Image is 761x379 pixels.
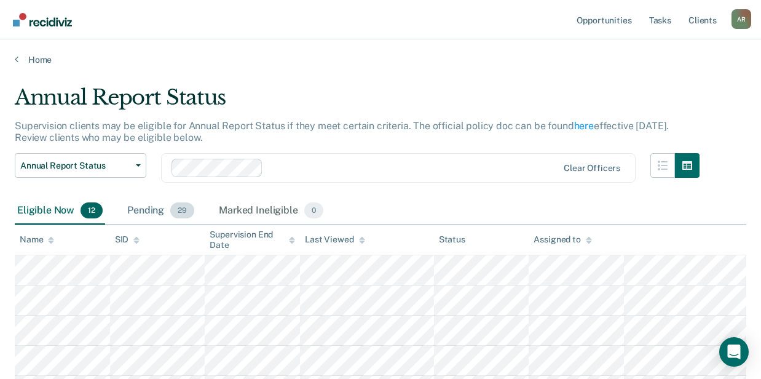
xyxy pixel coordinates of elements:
span: 29 [170,202,194,218]
a: here [574,120,594,132]
div: Clear officers [564,163,620,174]
div: SID [115,234,140,245]
div: Assigned to [534,234,591,245]
span: Annual Report Status [20,161,131,171]
img: Recidiviz [13,13,72,26]
div: Supervision End Date [210,229,295,250]
a: Home [15,54,746,65]
span: 0 [304,202,323,218]
div: A R [731,9,751,29]
span: 12 [81,202,103,218]
div: Marked Ineligible0 [216,197,326,225]
div: Open Intercom Messenger [719,337,749,367]
div: Name [20,234,54,245]
div: Last Viewed [305,234,365,245]
div: Annual Report Status [15,85,700,120]
div: Eligible Now12 [15,197,105,225]
div: Status [439,234,465,245]
p: Supervision clients may be eligible for Annual Report Status if they meet certain criteria. The o... [15,120,669,143]
button: Profile dropdown button [731,9,751,29]
div: Pending29 [125,197,197,225]
button: Annual Report Status [15,153,146,178]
